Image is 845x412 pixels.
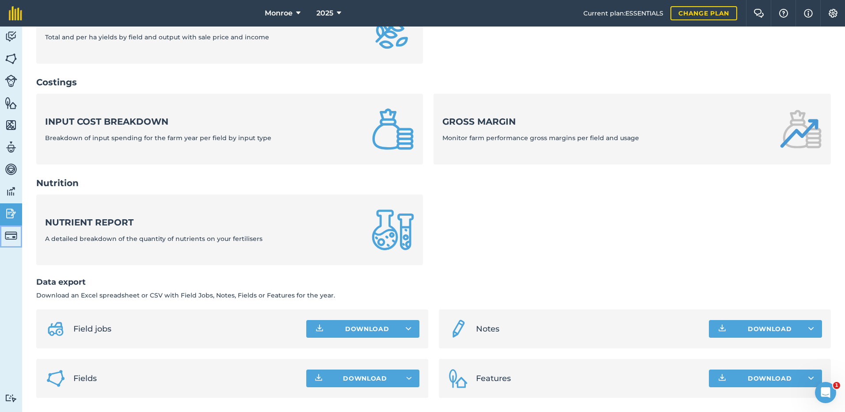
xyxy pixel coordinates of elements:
[73,372,299,385] span: Fields
[670,6,737,20] a: Change plan
[5,207,17,220] img: svg+xml;base64,PD94bWwgdmVyc2lvbj0iMS4wIiBlbmNvZGluZz0idXRmLTgiPz4KPCEtLSBHZW5lcmF0b3I6IEFkb2JlIE...
[73,323,299,335] span: Field jobs
[442,115,639,128] strong: Gross margin
[372,7,414,50] img: Yield report
[5,141,17,154] img: svg+xml;base64,PD94bWwgdmVyc2lvbj0iMS4wIiBlbmNvZGluZz0idXRmLTgiPz4KPCEtLSBHZW5lcmF0b3I6IEFkb2JlIE...
[36,290,831,300] p: Download an Excel spreadsheet or CSV with Field Jobs, Notes, Fields or Features for the year.
[372,108,414,150] img: Input cost breakdown
[306,320,419,338] button: Download
[476,323,702,335] span: Notes
[815,382,836,403] iframe: Intercom live chat
[316,8,333,19] span: 2025
[434,94,831,164] a: Gross marginMonitor farm performance gross margins per field and usage
[314,324,325,334] img: Download icon
[9,6,22,20] img: fieldmargin Logo
[5,118,17,132] img: svg+xml;base64,PHN2ZyB4bWxucz0iaHR0cDovL3d3dy53My5vcmcvMjAwMC9zdmciIHdpZHRoPSI1NiIgaGVpZ2h0PSI2MC...
[448,368,469,389] img: Features icon
[828,9,838,18] img: A cog icon
[448,318,469,340] img: svg+xml;base64,PD94bWwgdmVyc2lvbj0iMS4wIiBlbmNvZGluZz0idXRmLTgiPz4KPCEtLSBHZW5lcmF0b3I6IEFkb2JlIE...
[265,8,293,19] span: Monroe
[36,177,831,189] h2: Nutrition
[5,75,17,87] img: svg+xml;base64,PD94bWwgdmVyc2lvbj0iMS4wIiBlbmNvZGluZz0idXRmLTgiPz4KPCEtLSBHZW5lcmF0b3I6IEFkb2JlIE...
[45,235,263,243] span: A detailed breakdown of the quantity of nutrients on your fertilisers
[804,8,813,19] img: svg+xml;base64,PHN2ZyB4bWxucz0iaHR0cDovL3d3dy53My5vcmcvMjAwMC9zdmciIHdpZHRoPSIxNyIgaGVpZ2h0PSIxNy...
[754,9,764,18] img: Two speech bubbles overlapping with the left bubble in the forefront
[45,115,271,128] strong: Input cost breakdown
[5,52,17,65] img: svg+xml;base64,PHN2ZyB4bWxucz0iaHR0cDovL3d3dy53My5vcmcvMjAwMC9zdmciIHdpZHRoPSI1NiIgaGVpZ2h0PSI2MC...
[36,94,423,164] a: Input cost breakdownBreakdown of input spending for the farm year per field by input type
[583,8,663,18] span: Current plan : ESSENTIALS
[833,382,840,389] span: 1
[45,216,263,229] strong: Nutrient report
[45,33,269,41] span: Total and per ha yields by field and output with sale price and income
[306,370,419,387] button: Download
[476,372,702,385] span: Features
[5,394,17,402] img: svg+xml;base64,PD94bWwgdmVyc2lvbj0iMS4wIiBlbmNvZGluZz0idXRmLTgiPz4KPCEtLSBHZW5lcmF0b3I6IEFkb2JlIE...
[709,370,822,387] button: Download
[5,96,17,110] img: svg+xml;base64,PHN2ZyB4bWxucz0iaHR0cDovL3d3dy53My5vcmcvMjAwMC9zdmciIHdpZHRoPSI1NiIgaGVpZ2h0PSI2MC...
[36,276,831,289] h2: Data export
[442,134,639,142] span: Monitor farm performance gross margins per field and usage
[5,163,17,176] img: svg+xml;base64,PD94bWwgdmVyc2lvbj0iMS4wIiBlbmNvZGluZz0idXRmLTgiPz4KPCEtLSBHZW5lcmF0b3I6IEFkb2JlIE...
[5,30,17,43] img: svg+xml;base64,PD94bWwgdmVyc2lvbj0iMS4wIiBlbmNvZGluZz0idXRmLTgiPz4KPCEtLSBHZW5lcmF0b3I6IEFkb2JlIE...
[45,318,66,340] img: svg+xml;base64,PD94bWwgdmVyc2lvbj0iMS4wIiBlbmNvZGluZz0idXRmLTgiPz4KPCEtLSBHZW5lcmF0b3I6IEFkb2JlIE...
[5,229,17,242] img: svg+xml;base64,PD94bWwgdmVyc2lvbj0iMS4wIiBlbmNvZGluZz0idXRmLTgiPz4KPCEtLSBHZW5lcmF0b3I6IEFkb2JlIE...
[36,195,423,265] a: Nutrient reportA detailed breakdown of the quantity of nutrients on your fertilisers
[45,134,271,142] span: Breakdown of input spending for the farm year per field by input type
[36,76,831,88] h2: Costings
[709,320,822,338] button: Download
[717,324,727,334] img: Download icon
[717,373,727,384] img: Download icon
[343,374,387,383] span: Download
[5,185,17,198] img: svg+xml;base64,PD94bWwgdmVyc2lvbj0iMS4wIiBlbmNvZGluZz0idXRmLTgiPz4KPCEtLSBHZW5lcmF0b3I6IEFkb2JlIE...
[778,9,789,18] img: A question mark icon
[45,368,66,389] img: Fields icon
[372,209,414,251] img: Nutrient report
[780,108,822,150] img: Gross margin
